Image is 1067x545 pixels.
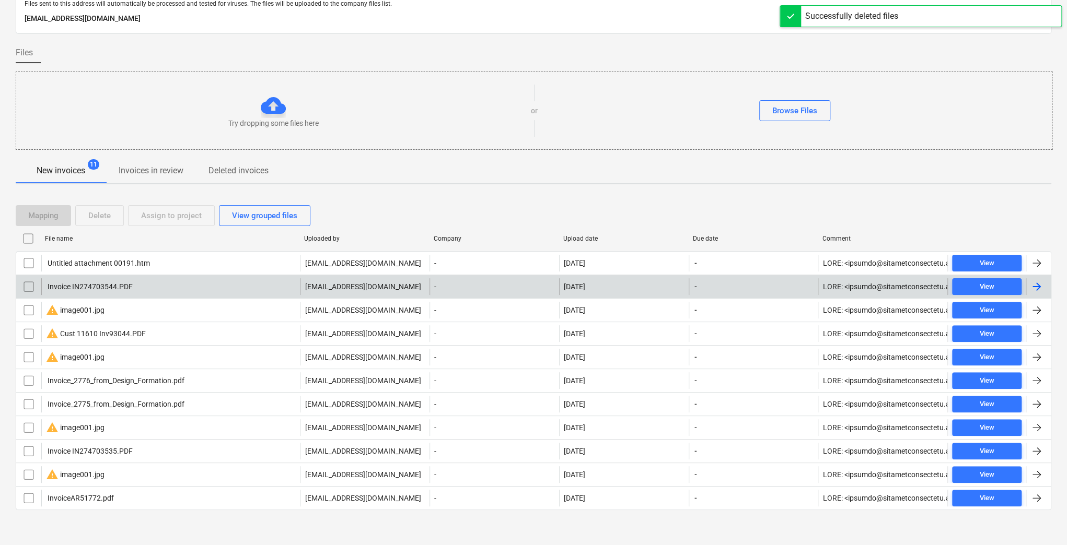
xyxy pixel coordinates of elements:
p: [EMAIL_ADDRESS][DOMAIN_NAME] [305,446,421,456]
p: or [531,105,538,116]
div: [DATE] [564,306,585,314]
span: - [693,399,698,409]
p: Try dropping some files here [228,118,319,128]
div: File name [45,235,296,242]
p: [EMAIL_ADDRESS][DOMAIN_NAME] [305,422,421,433]
div: Successfully deleted files [805,10,898,22]
div: - [430,466,559,483]
div: [DATE] [564,400,585,408]
div: View grouped files [232,209,297,222]
button: View [952,278,1022,295]
p: [EMAIL_ADDRESS][DOMAIN_NAME] [305,375,421,386]
div: image001.jpg [46,468,105,481]
span: - [693,493,698,503]
div: Untitled attachment 00191.htm [46,259,150,267]
div: Company [434,235,555,242]
div: Invoice IN274703544.PDF [46,282,133,291]
button: Browse Files [759,100,830,121]
p: [EMAIL_ADDRESS][DOMAIN_NAME] [305,305,421,315]
span: - [693,375,698,386]
div: - [430,278,559,295]
span: warning [46,327,59,340]
div: View [980,422,994,434]
button: View grouped files [219,205,310,226]
button: View [952,396,1022,412]
p: [EMAIL_ADDRESS][DOMAIN_NAME] [305,328,421,339]
div: InvoiceAR51772.pdf [46,494,114,502]
p: Deleted invoices [208,164,269,177]
div: [DATE] [564,447,585,455]
div: - [430,302,559,318]
span: warning [46,304,59,316]
div: [DATE] [564,376,585,385]
div: - [430,396,559,412]
div: [DATE] [564,282,585,291]
span: - [693,446,698,456]
button: View [952,255,1022,271]
button: View [952,372,1022,389]
div: Browse Files [772,104,817,117]
button: View [952,349,1022,365]
span: - [693,258,698,268]
div: View [980,375,994,387]
p: [EMAIL_ADDRESS][DOMAIN_NAME] [25,13,1042,25]
div: [DATE] [564,259,585,267]
div: Invoice IN274703535.PDF [46,447,133,455]
div: Due date [693,235,814,242]
div: - [430,255,559,271]
span: - [693,328,698,339]
div: Try dropping some files hereorBrowse Files [16,72,1052,150]
div: View [980,398,994,410]
p: [EMAIL_ADDRESS][DOMAIN_NAME] [305,493,421,503]
div: [DATE] [564,353,585,361]
div: View [980,351,994,363]
div: [DATE] [564,423,585,432]
div: - [430,325,559,342]
span: Files [16,46,33,59]
div: Comment [822,235,944,242]
span: warning [46,468,59,481]
div: image001.jpg [46,351,105,363]
div: - [430,490,559,506]
button: View [952,490,1022,506]
div: View [980,304,994,316]
button: View [952,302,1022,318]
p: [EMAIL_ADDRESS][DOMAIN_NAME] [305,352,421,362]
span: - [693,281,698,292]
div: image001.jpg [46,304,105,316]
button: View [952,466,1022,483]
span: - [693,469,698,480]
div: [DATE] [564,329,585,338]
span: - [693,352,698,362]
p: Invoices in review [119,164,183,177]
span: 11 [88,159,99,170]
div: image001.jpg [46,421,105,434]
div: - [430,443,559,459]
button: View [952,325,1022,342]
button: View [952,443,1022,459]
p: New invoices [37,164,85,177]
div: [DATE] [564,494,585,502]
div: - [430,419,559,436]
div: Uploaded by [304,235,425,242]
div: - [430,349,559,365]
button: View [952,419,1022,436]
div: Cust 11610 Inv93044.PDF [46,327,146,340]
p: [EMAIL_ADDRESS][DOMAIN_NAME] [305,258,421,268]
div: Chat Widget [1015,495,1067,545]
div: View [980,257,994,269]
div: - [430,372,559,389]
div: View [980,328,994,340]
div: View [980,492,994,504]
div: Invoice_2775_from_Design_Formation.pdf [46,400,184,408]
div: Upload date [563,235,685,242]
div: View [980,281,994,293]
span: - [693,422,698,433]
p: [EMAIL_ADDRESS][DOMAIN_NAME] [305,399,421,409]
p: [EMAIL_ADDRESS][DOMAIN_NAME] [305,469,421,480]
span: - [693,305,698,315]
div: View [980,445,994,457]
span: warning [46,351,59,363]
span: warning [46,421,59,434]
div: View [980,469,994,481]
